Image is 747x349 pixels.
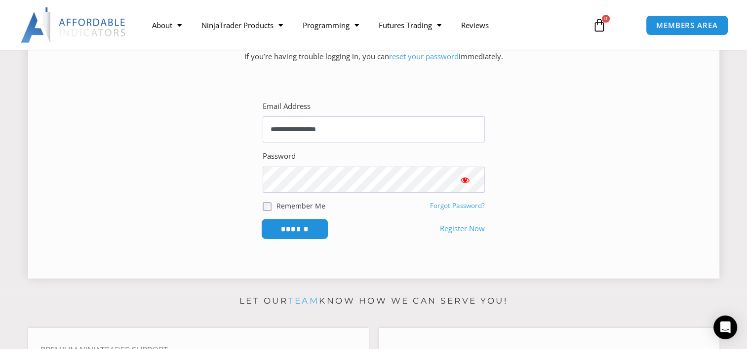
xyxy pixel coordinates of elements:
[191,14,292,36] a: NinjaTrader Products
[263,149,296,163] label: Password
[276,201,325,211] label: Remember Me
[389,51,459,61] a: reset your password
[263,100,311,113] label: Email Address
[142,14,583,36] nav: Menu
[292,14,368,36] a: Programming
[430,201,485,210] a: Forgot Password?
[602,15,610,23] span: 0
[646,15,728,35] a: MEMBERS AREA
[451,14,498,36] a: Reviews
[28,293,719,309] p: Let our know how we can serve you!
[440,222,485,236] a: Register Now
[656,22,718,29] span: MEMBERS AREA
[21,7,127,43] img: LogoAI | Affordable Indicators – NinjaTrader
[368,14,451,36] a: Futures Trading
[142,14,191,36] a: About
[713,315,737,339] div: Open Intercom Messenger
[445,167,485,193] button: Show password
[578,11,621,39] a: 0
[288,296,319,306] a: team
